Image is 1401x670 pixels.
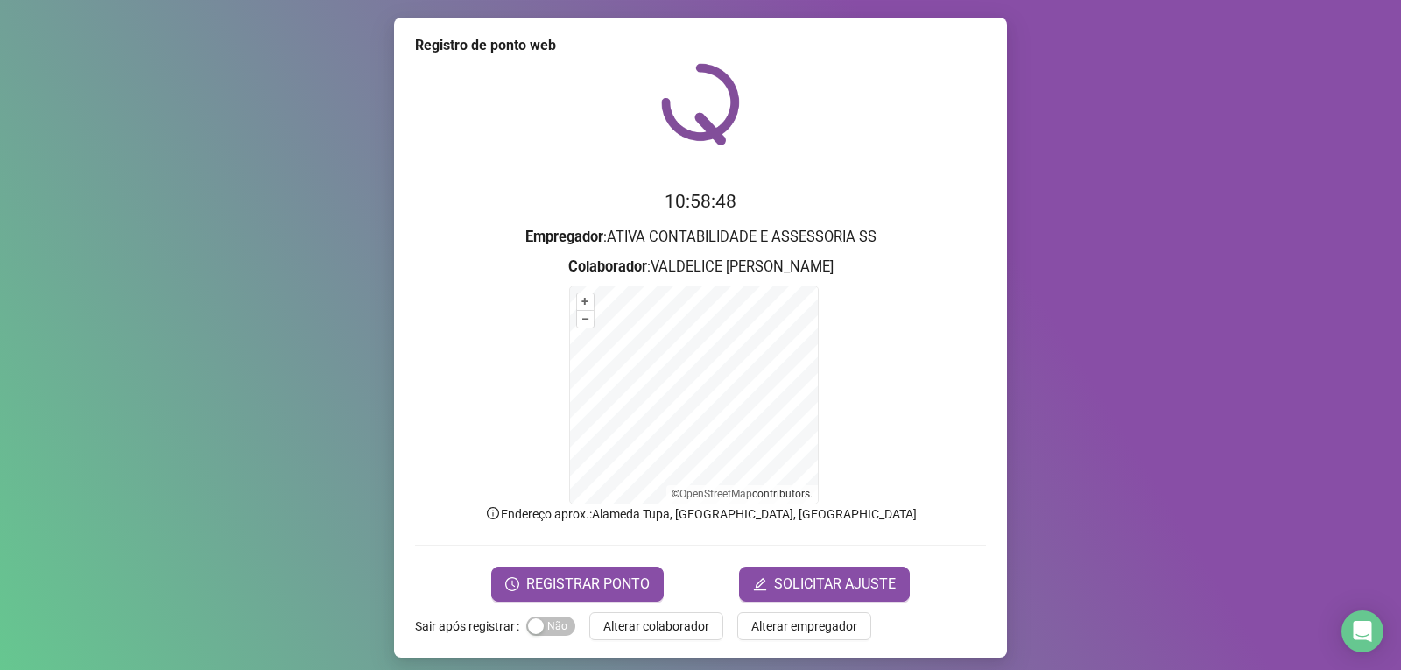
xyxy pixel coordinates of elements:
[661,63,740,145] img: QRPoint
[1341,610,1383,652] div: Open Intercom Messenger
[589,612,723,640] button: Alterar colaborador
[774,574,896,595] span: SOLICITAR AJUSTE
[415,256,986,279] h3: : VALDELICE [PERSON_NAME]
[751,617,857,636] span: Alterar empregador
[753,577,767,591] span: edit
[568,258,647,275] strong: Colaborador
[737,612,871,640] button: Alterar empregador
[577,311,594,328] button: –
[415,35,986,56] div: Registro de ponto web
[526,574,650,595] span: REGISTRAR PONTO
[415,504,986,524] p: Endereço aprox. : Alameda Tupa, [GEOGRAPHIC_DATA], [GEOGRAPHIC_DATA]
[415,226,986,249] h3: : ATIVA CONTABILIDADE E ASSESSORIA SS
[415,612,526,640] label: Sair após registrar
[505,577,519,591] span: clock-circle
[739,567,910,602] button: editSOLICITAR AJUSTE
[485,505,501,521] span: info-circle
[672,488,813,500] li: © contributors.
[525,229,603,245] strong: Empregador
[491,567,664,602] button: REGISTRAR PONTO
[679,488,752,500] a: OpenStreetMap
[577,293,594,310] button: +
[665,191,736,212] time: 10:58:48
[603,617,709,636] span: Alterar colaborador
